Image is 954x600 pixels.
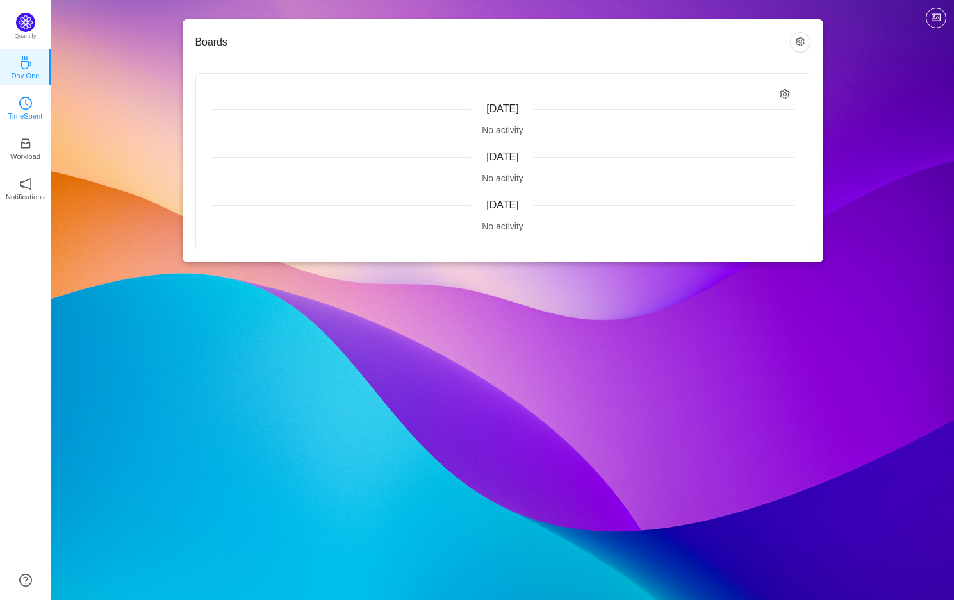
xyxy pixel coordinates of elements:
[780,89,791,100] i: icon: setting
[19,60,32,73] a: icon: coffeeDay One
[486,151,518,162] span: [DATE]
[19,137,32,150] i: icon: inbox
[19,178,32,190] i: icon: notification
[19,56,32,69] i: icon: coffee
[19,101,32,113] a: icon: clock-circleTimeSpent
[11,70,39,81] p: Day One
[6,191,45,203] p: Notifications
[195,36,790,49] h3: Boards
[486,103,518,114] span: [DATE]
[15,32,37,41] p: Quantify
[19,97,32,110] i: icon: clock-circle
[19,181,32,194] a: icon: notificationNotifications
[8,110,43,122] p: TimeSpent
[211,124,794,137] div: No activity
[16,13,35,32] img: Quantify
[486,199,518,210] span: [DATE]
[19,574,32,587] a: icon: question-circle
[19,141,32,154] a: icon: inboxWorkload
[10,151,40,162] p: Workload
[790,32,810,53] button: icon: setting
[926,8,946,28] button: icon: picture
[211,220,794,233] div: No activity
[211,172,794,185] div: No activity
